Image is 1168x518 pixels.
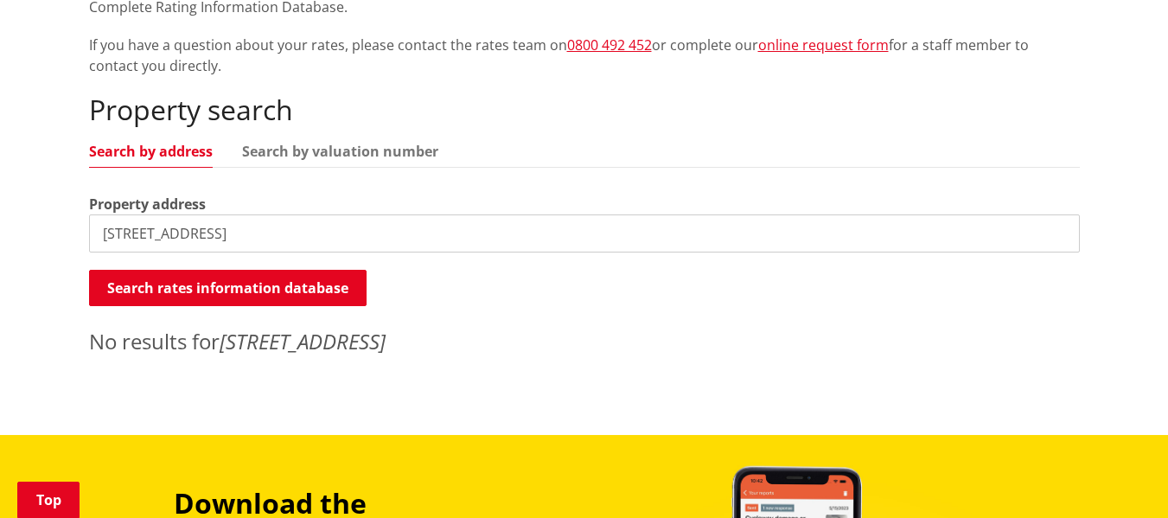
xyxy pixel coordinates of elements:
p: If you have a question about your rates, please contact the rates team on or complete our for a s... [89,35,1080,76]
a: Top [17,482,80,518]
label: Property address [89,194,206,214]
a: 0800 492 452 [567,35,652,54]
p: No results for [89,326,1080,357]
iframe: Messenger Launcher [1088,445,1151,508]
input: e.g. Duke Street NGARUAWAHIA [89,214,1080,253]
a: Search by valuation number [242,144,438,158]
button: Search rates information database [89,270,367,306]
a: Search by address [89,144,213,158]
h2: Property search [89,93,1080,126]
em: [STREET_ADDRESS] [220,327,386,355]
a: online request form [758,35,889,54]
